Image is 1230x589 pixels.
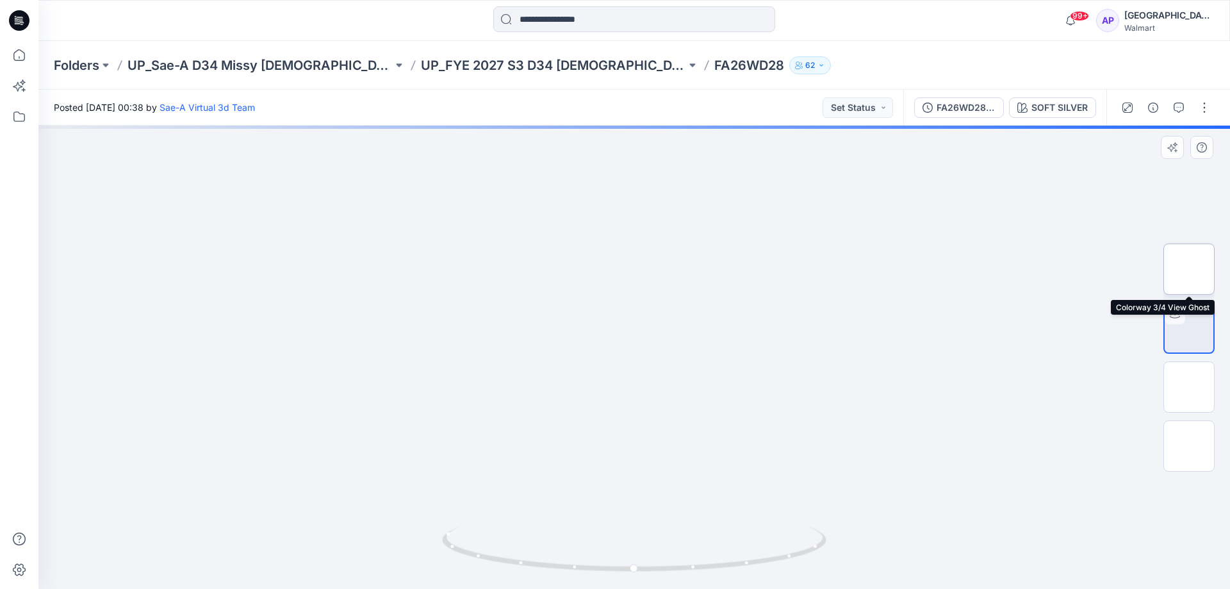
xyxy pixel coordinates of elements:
span: Posted [DATE] 00:38 by [54,101,255,114]
button: SOFT SILVER [1009,97,1096,118]
div: Walmart [1124,23,1214,33]
div: AP [1096,9,1119,32]
a: Sae-A Virtual 3d Team [160,102,255,113]
a: Folders [54,56,99,74]
p: FA26WD28 [714,56,784,74]
button: FA26WD28-OPT_SOFT SILVER [914,97,1004,118]
p: 62 [805,58,815,72]
button: Details [1143,97,1163,118]
div: [GEOGRAPHIC_DATA] [1124,8,1214,23]
button: 62 [789,56,831,74]
div: FA26WD28-OPT_SOFT SILVER [937,101,996,115]
a: UP_FYE 2027 S3 D34 [DEMOGRAPHIC_DATA] Dresses [421,56,686,74]
div: SOFT SILVER [1031,101,1088,115]
span: 99+ [1070,11,1089,21]
a: UP_Sae-A D34 Missy [DEMOGRAPHIC_DATA] Dresses [127,56,393,74]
